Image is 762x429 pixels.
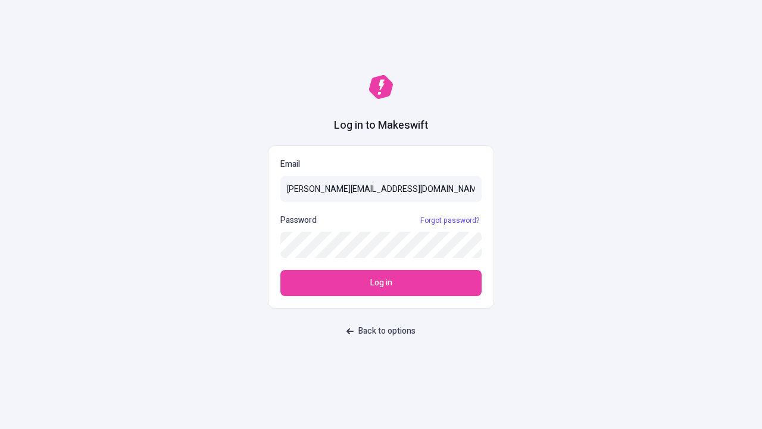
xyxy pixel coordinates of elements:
[418,216,482,225] a: Forgot password?
[280,158,482,171] p: Email
[370,276,392,290] span: Log in
[339,321,423,342] button: Back to options
[280,176,482,202] input: Email
[280,214,317,227] p: Password
[334,118,428,133] h1: Log in to Makeswift
[280,270,482,296] button: Log in
[358,325,416,338] span: Back to options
